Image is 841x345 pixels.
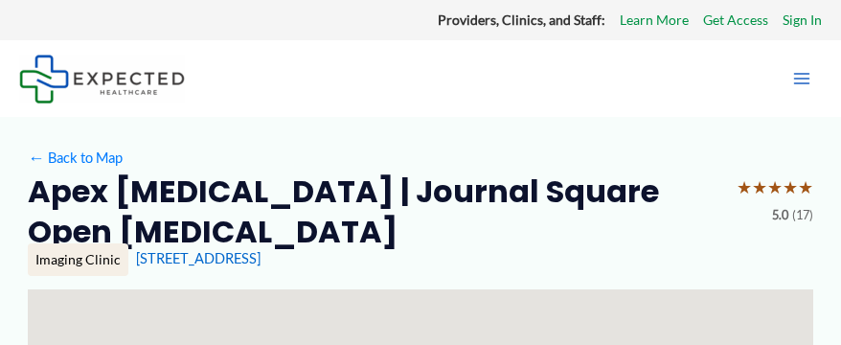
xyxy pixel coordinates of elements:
[136,250,261,266] a: [STREET_ADDRESS]
[28,149,45,167] span: ←
[28,172,721,251] h2: Apex [MEDICAL_DATA] | Journal Square Open [MEDICAL_DATA]
[28,145,123,171] a: ←Back to Map
[792,204,813,227] span: (17)
[772,204,788,227] span: 5.0
[783,8,822,33] a: Sign In
[752,172,767,204] span: ★
[798,172,813,204] span: ★
[737,172,752,204] span: ★
[783,172,798,204] span: ★
[767,172,783,204] span: ★
[19,55,185,103] img: Expected Healthcare Logo - side, dark font, small
[438,11,605,28] strong: Providers, Clinics, and Staff:
[782,58,822,99] button: Main menu toggle
[28,243,128,276] div: Imaging Clinic
[703,8,768,33] a: Get Access
[620,8,689,33] a: Learn More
